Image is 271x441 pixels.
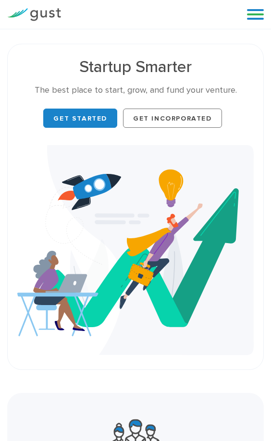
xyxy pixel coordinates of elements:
[17,59,254,75] h1: Startup Smarter
[17,85,254,96] div: The best place to start, grow, and fund your venture.
[43,109,117,128] a: Get Started
[7,8,61,21] img: Gust Logo
[17,145,254,355] img: Startup Smarter Hero
[123,109,222,128] a: Get Incorporated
